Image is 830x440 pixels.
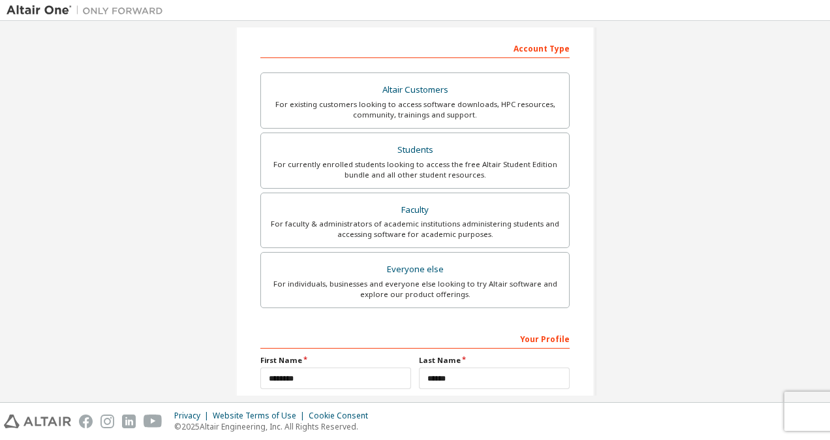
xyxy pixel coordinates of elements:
img: youtube.svg [144,415,162,428]
div: Students [269,141,561,159]
div: Faculty [269,201,561,219]
div: Your Profile [260,328,570,349]
img: instagram.svg [100,415,114,428]
label: First Name [260,355,411,366]
img: Altair One [7,4,170,17]
div: For faculty & administrators of academic institutions administering students and accessing softwa... [269,219,561,240]
div: For currently enrolled students looking to access the free Altair Student Edition bundle and all ... [269,159,561,180]
label: Last Name [419,355,570,366]
p: © 2025 Altair Engineering, Inc. All Rights Reserved. [174,421,376,432]
div: For individuals, businesses and everyone else looking to try Altair software and explore our prod... [269,279,561,300]
div: For existing customers looking to access software downloads, HPC resources, community, trainings ... [269,99,561,120]
div: Website Terms of Use [213,411,309,421]
div: Account Type [260,37,570,58]
div: Everyone else [269,260,561,279]
img: linkedin.svg [122,415,136,428]
div: Privacy [174,411,213,421]
img: altair_logo.svg [4,415,71,428]
div: Altair Customers [269,81,561,99]
div: Cookie Consent [309,411,376,421]
img: facebook.svg [79,415,93,428]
